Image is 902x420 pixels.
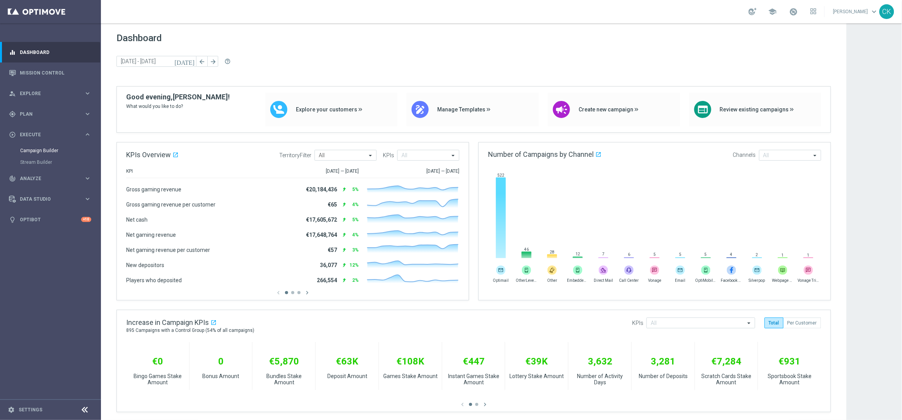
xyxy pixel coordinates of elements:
i: keyboard_arrow_right [84,90,91,97]
button: equalizer Dashboard [9,49,92,56]
span: Analyze [20,176,84,181]
div: Data Studio [9,196,84,203]
div: Optibot [9,209,91,230]
span: Execute [20,132,84,137]
button: play_circle_outline Execute keyboard_arrow_right [9,132,92,138]
div: Analyze [9,175,84,182]
div: Explore [9,90,84,97]
button: Mission Control [9,70,92,76]
div: Dashboard [9,42,91,62]
a: Campaign Builder [20,148,81,154]
a: Mission Control [20,62,91,83]
i: keyboard_arrow_right [84,131,91,138]
a: [PERSON_NAME]keyboard_arrow_down [832,6,879,17]
span: Data Studio [20,197,84,201]
button: Data Studio keyboard_arrow_right [9,196,92,202]
span: Plan [20,112,84,116]
i: gps_fixed [9,111,16,118]
div: +10 [81,217,91,222]
a: Optibot [20,209,81,230]
i: settings [8,406,15,413]
div: Campaign Builder [20,145,100,156]
span: Explore [20,91,84,96]
div: CK [879,4,894,19]
button: lightbulb Optibot +10 [9,217,92,223]
i: track_changes [9,175,16,182]
span: keyboard_arrow_down [870,7,879,16]
span: school [768,7,777,16]
i: lightbulb [9,216,16,223]
a: Settings [19,408,42,412]
a: Stream Builder [20,159,81,165]
i: play_circle_outline [9,131,16,138]
div: Stream Builder [20,156,100,168]
i: keyboard_arrow_right [84,110,91,118]
i: equalizer [9,49,16,56]
a: Dashboard [20,42,91,62]
div: Execute [9,131,84,138]
button: person_search Explore keyboard_arrow_right [9,90,92,97]
i: keyboard_arrow_right [84,195,91,203]
i: keyboard_arrow_right [84,175,91,182]
div: Mission Control [9,62,91,83]
button: track_changes Analyze keyboard_arrow_right [9,175,92,182]
div: Plan [9,111,84,118]
i: person_search [9,90,16,97]
button: gps_fixed Plan keyboard_arrow_right [9,111,92,117]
